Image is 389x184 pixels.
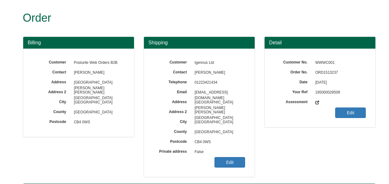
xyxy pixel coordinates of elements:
h3: Shipping [149,40,250,46]
span: False [192,147,245,157]
label: Postcode [32,117,71,125]
label: County [153,127,192,134]
span: [PERSON_NAME] [192,68,245,78]
label: Customer No. [274,58,312,65]
span: [GEOGRAPHIC_DATA][PERSON_NAME] [71,78,125,88]
h1: Order [23,12,352,24]
label: Contact [32,68,71,75]
label: Address 2 [153,107,192,115]
span: [PERSON_NAME] [71,68,125,78]
span: [GEOGRAPHIC_DATA] [192,117,245,127]
span: [PERSON_NAME][GEOGRAPHIC_DATA] [192,107,245,117]
label: County [32,107,71,115]
span: WWWC001 [312,58,366,68]
h3: Billing [28,40,129,46]
span: [EMAIL_ADDRESS][DOMAIN_NAME] [192,88,245,98]
label: Your Ref [274,88,312,95]
span: Posturite Web Orders B2B [71,58,125,68]
label: Customer [153,58,192,65]
label: Contact [153,68,192,75]
span: Igennus Ltd [192,58,245,68]
span: [GEOGRAPHIC_DATA] [71,107,125,117]
h3: Detail [269,40,371,46]
label: Customer [32,58,71,65]
label: Address 2 [32,88,71,95]
a: Edit [214,157,245,168]
span: [GEOGRAPHIC_DATA] [192,127,245,137]
label: Address [32,78,71,85]
label: Postcode [153,137,192,144]
span: 195000028509 [312,88,366,98]
span: [DATE] [312,78,366,88]
label: Date [274,78,312,85]
label: Email [153,88,192,95]
span: [GEOGRAPHIC_DATA] [71,98,125,107]
label: Private address [153,147,192,154]
span: CB4 0WS [71,117,125,127]
label: Assessment [274,98,312,105]
span: [PERSON_NAME][GEOGRAPHIC_DATA] [71,88,125,98]
label: Address [153,98,192,105]
span: ORD1513237 [312,68,366,78]
a: Edit [335,107,366,118]
label: Telephone [153,78,192,85]
span: [GEOGRAPHIC_DATA][PERSON_NAME] [192,98,245,107]
span: 01223421434 [192,78,245,88]
label: City [153,117,192,125]
label: Order No. [274,68,312,75]
label: City [32,98,71,105]
span: CB4 0WS [192,137,245,147]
